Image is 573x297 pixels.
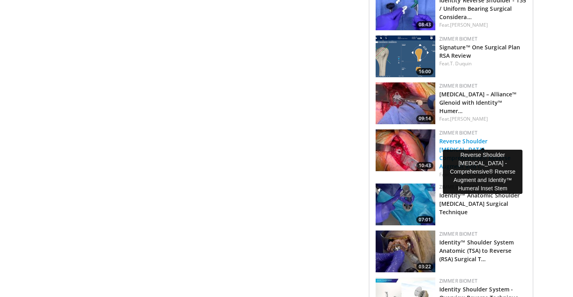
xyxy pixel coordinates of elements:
[376,184,435,225] img: 906f566f-7fbf-4c05-832f-f89a0e4f1efd.150x105_q85_crop-smart_upscale.jpg
[376,35,435,77] img: 4fe33a1c-8244-4e46-b1b5-4ff822f511d9.png.150x105_q85_crop-smart_upscale.png
[439,184,477,190] a: Zimmer Biomet
[416,263,433,270] span: 03:22
[439,238,514,263] a: Identity™ Shoulder System Anatomic (TSA) to Reverse (RSA) Surgical T…
[439,137,511,170] a: Reverse Shoulder [MEDICAL_DATA] - Comprehensive® Reverse Augment and I…
[376,129,435,171] img: dc30e337-3fc0-4f9f-a6f8-53184339cf06.150x105_q85_crop-smart_upscale.jpg
[439,82,477,89] a: Zimmer Biomet
[439,35,477,42] a: Zimmer Biomet
[450,21,488,28] a: [PERSON_NAME]
[443,150,522,194] div: Reverse Shoulder [MEDICAL_DATA] - Comprehensive® Reverse Augment and Identity™ Humeral Inset Stem
[376,82,435,124] a: 09:14
[416,68,433,75] span: 16:00
[450,60,472,67] a: T. Duquin
[450,115,488,122] a: [PERSON_NAME]
[376,129,435,171] a: 10:43
[416,21,433,28] span: 08:43
[439,129,477,136] a: Zimmer Biomet
[416,216,433,223] span: 07:01
[376,231,435,272] a: 03:22
[439,90,517,115] a: [MEDICAL_DATA] – Alliance™ Glenoid with Identity™ Humer…
[439,277,477,284] a: Zimmer Biomet
[439,171,526,178] div: Feat.
[439,231,477,237] a: Zimmer Biomet
[376,184,435,225] a: 07:01
[416,115,433,122] span: 09:14
[416,162,433,169] span: 10:43
[439,115,526,123] div: Feat.
[439,43,520,59] a: Signature™ One Surgical Plan RSA Review
[376,231,435,272] img: dda6200a-eda0-4b25-840d-ef0a050e749f.150x105_q85_crop-smart_upscale.jpg
[439,60,526,67] div: Feat.
[376,35,435,77] a: 16:00
[439,21,526,29] div: Feat.
[439,191,520,216] a: Identity™ Anatomic Shoulder [MEDICAL_DATA] Surgical Technique
[376,82,435,124] img: 7548e80b-2dfe-48f6-9929-3e4a1e03fa81.150x105_q85_crop-smart_upscale.jpg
